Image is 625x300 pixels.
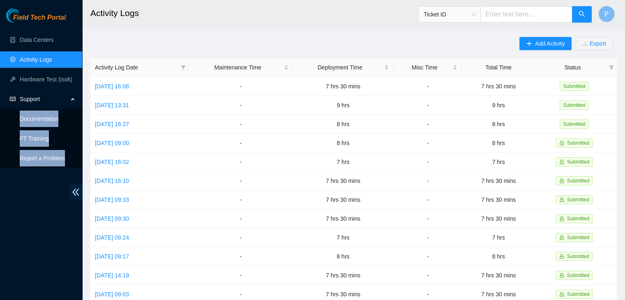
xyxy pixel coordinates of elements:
[293,171,393,190] td: 7 hrs 30 mins
[535,39,565,48] span: Add Activity
[95,215,129,222] a: [DATE] 09:30
[20,115,58,122] a: Documentation
[95,253,129,260] a: [DATE] 09:17
[607,61,616,74] span: filter
[559,254,564,259] span: lock
[181,65,186,70] span: filter
[189,247,293,266] td: -
[95,178,129,184] a: [DATE] 16:10
[6,8,42,23] img: Akamai Technologies
[393,77,462,96] td: -
[393,152,462,171] td: -
[393,96,462,115] td: -
[567,254,589,259] span: Submitted
[567,291,589,297] span: Submitted
[293,134,393,152] td: 8 hrs
[559,216,564,221] span: lock
[95,196,129,203] a: [DATE] 09:33
[293,96,393,115] td: 9 hrs
[189,190,293,209] td: -
[293,77,393,96] td: 7 hrs 30 mins
[189,152,293,171] td: -
[95,102,129,108] a: [DATE] 13:31
[95,121,129,127] a: [DATE] 16:27
[20,150,76,166] p: Report a Problem
[567,178,589,184] span: Submitted
[95,140,129,146] a: [DATE] 09:00
[189,77,293,96] td: -
[567,140,589,146] span: Submitted
[559,235,564,240] span: lock
[20,135,49,142] a: FT Training
[567,159,589,165] span: Submitted
[462,96,535,115] td: 9 hrs
[462,58,535,77] th: Total Time
[462,115,535,134] td: 8 hrs
[480,6,572,23] input: Enter text here...
[189,228,293,247] td: -
[95,159,129,165] a: [DATE] 16:02
[559,197,564,202] span: lock
[462,77,535,96] td: 7 hrs 30 mins
[189,96,293,115] td: -
[567,197,589,203] span: Submitted
[393,134,462,152] td: -
[20,56,52,63] a: Activity Logs
[95,291,129,298] a: [DATE] 09:03
[604,9,609,19] span: P
[393,171,462,190] td: -
[560,101,588,110] span: Submitted
[559,159,564,164] span: lock
[560,120,588,129] span: Submitted
[293,152,393,171] td: 7 hrs
[540,63,606,72] span: Status
[293,190,393,209] td: 7 hrs 30 mins
[572,6,592,23] button: search
[293,209,393,228] td: 7 hrs 30 mins
[424,8,475,21] span: Ticket ID
[95,63,178,72] span: Activity Log Date
[393,228,462,247] td: -
[189,115,293,134] td: -
[393,190,462,209] td: -
[559,273,564,278] span: lock
[567,216,589,222] span: Submitted
[293,228,393,247] td: 7 hrs
[598,6,615,22] button: P
[559,141,564,145] span: lock
[462,134,535,152] td: 8 hrs
[293,247,393,266] td: 8 hrs
[559,178,564,183] span: lock
[69,185,82,200] span: double-left
[462,171,535,190] td: 7 hrs 30 mins
[393,209,462,228] td: -
[462,228,535,247] td: 7 hrs
[526,41,532,47] span: plus
[560,82,588,91] span: Submitted
[567,235,589,240] span: Submitted
[20,91,68,107] span: Support
[462,209,535,228] td: 7 hrs 30 mins
[13,14,66,22] span: Field Tech Portal
[519,37,571,50] button: plusAdd Activity
[95,272,129,279] a: [DATE] 14:19
[576,37,613,50] button: downloadExport
[20,76,72,83] a: Hardware Test (isok)
[559,292,564,297] span: lock
[462,266,535,285] td: 7 hrs 30 mins
[95,234,129,241] a: [DATE] 09:24
[95,83,129,90] a: [DATE] 16:08
[20,37,53,43] a: Data Centers
[462,190,535,209] td: 7 hrs 30 mins
[609,65,614,70] span: filter
[189,209,293,228] td: -
[462,247,535,266] td: 8 hrs
[579,11,585,18] span: search
[567,272,589,278] span: Submitted
[10,96,16,102] span: read
[293,266,393,285] td: 7 hrs 30 mins
[393,247,462,266] td: -
[293,115,393,134] td: 8 hrs
[179,61,187,74] span: filter
[189,171,293,190] td: -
